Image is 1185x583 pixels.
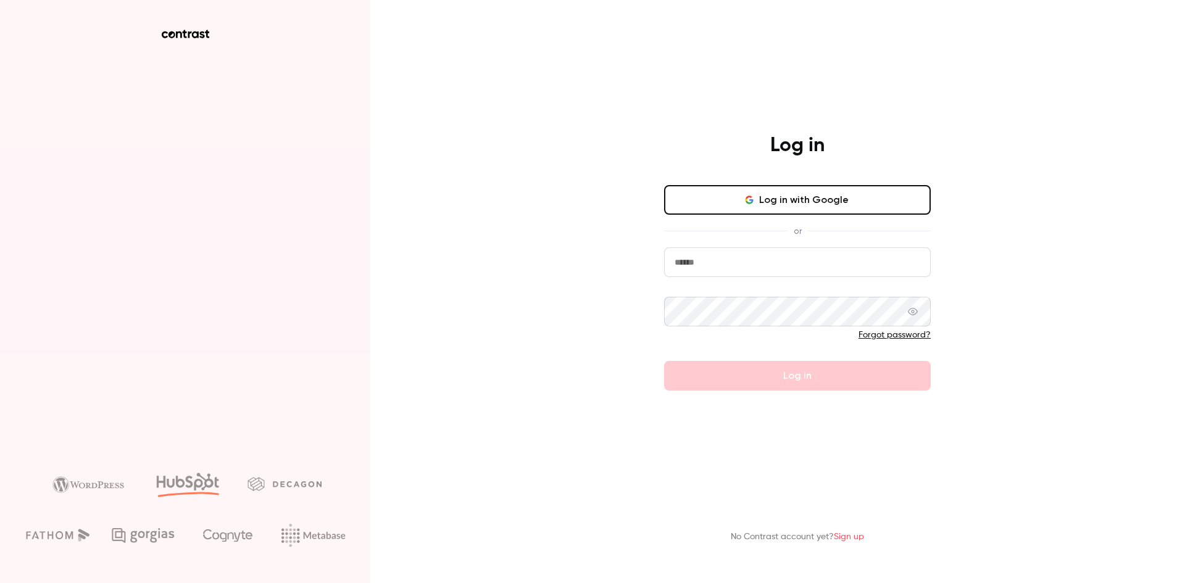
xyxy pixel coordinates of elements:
[664,185,931,215] button: Log in with Google
[859,331,931,339] a: Forgot password?
[788,225,808,238] span: or
[247,477,322,490] img: decagon
[770,133,825,158] h4: Log in
[834,532,864,541] a: Sign up
[731,531,864,544] p: No Contrast account yet?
